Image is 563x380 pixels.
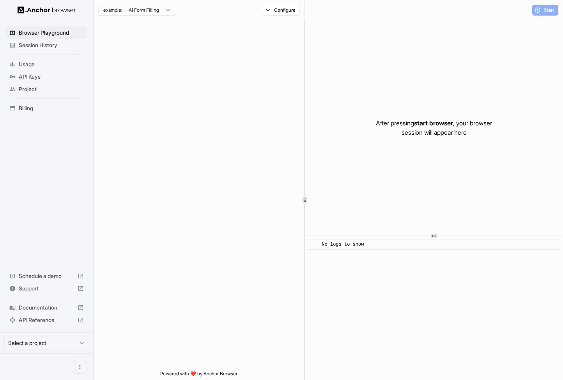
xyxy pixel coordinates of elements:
[376,118,492,137] p: After pressing , your browser session will appear here
[262,5,300,16] button: Configure
[6,58,87,70] div: Usage
[19,316,74,324] span: API Reference
[73,360,87,374] button: Open menu
[6,83,87,95] div: Project
[312,241,316,248] span: ​
[6,70,87,83] div: API Keys
[19,104,84,112] span: Billing
[19,272,74,280] span: Schedule a demo
[19,85,84,93] span: Project
[18,6,76,14] img: Anchor Logo
[160,371,237,380] span: Powered with ❤️ by Anchor Browser
[6,282,87,295] div: Support
[19,60,84,68] span: Usage
[322,242,364,247] span: No logs to show
[19,29,84,37] span: Browser Playground
[414,119,453,127] span: start browser
[6,102,87,114] div: Billing
[6,26,87,39] div: Browser Playground
[6,39,87,51] div: Session History
[6,301,87,314] div: Documentation
[19,285,74,292] span: Support
[19,41,84,49] span: Session History
[6,270,87,282] div: Schedule a demo
[103,7,122,13] span: example:
[19,73,84,81] span: API Keys
[19,304,74,311] span: Documentation
[6,314,87,326] div: API Reference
